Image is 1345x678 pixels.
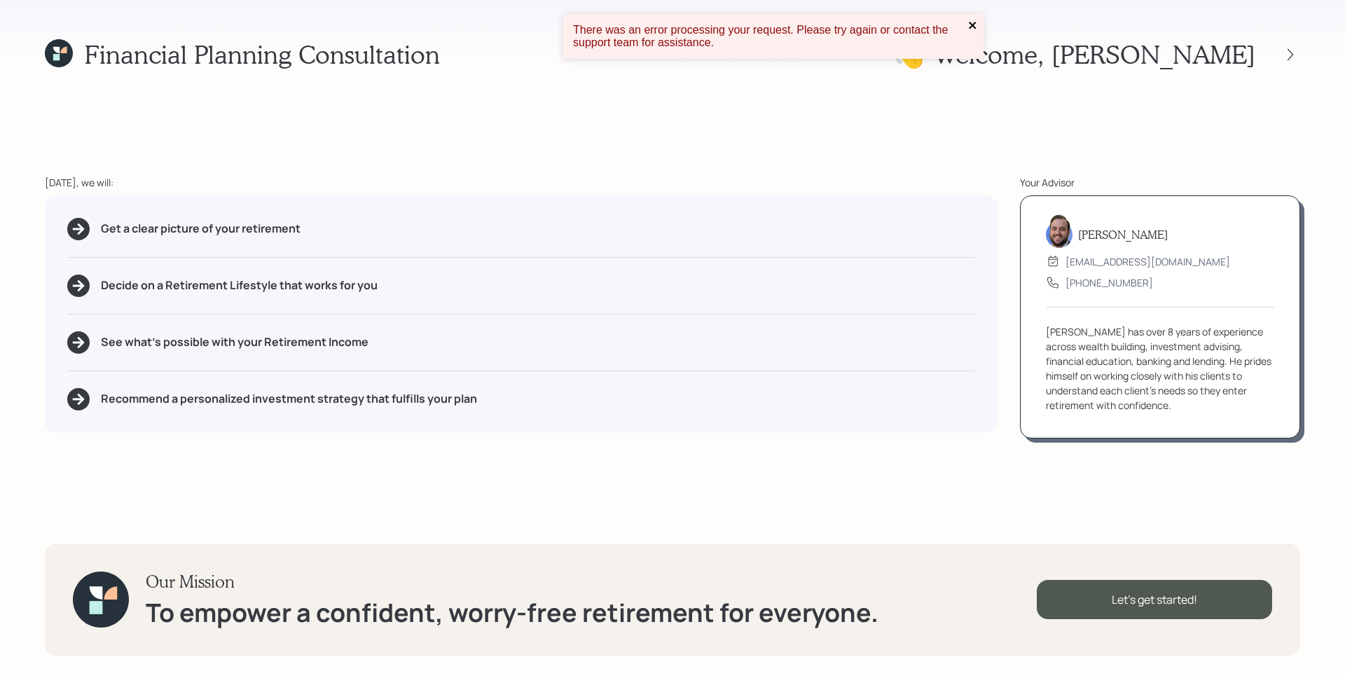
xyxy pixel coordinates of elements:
div: There was an error processing your request. Please try again or contact the support team for assi... [573,24,964,49]
h1: To empower a confident, worry-free retirement for everyone. [146,597,878,628]
div: Your Advisor [1020,175,1300,190]
div: Let's get started! [1037,580,1272,619]
button: close [968,20,978,33]
h5: [PERSON_NAME] [1078,228,1168,241]
div: [EMAIL_ADDRESS][DOMAIN_NAME] [1065,254,1230,269]
h5: See what's possible with your Retirement Income [101,335,368,349]
img: james-distasi-headshot.png [1046,214,1072,248]
h5: Recommend a personalized investment strategy that fulfills your plan [101,392,477,406]
div: [PHONE_NUMBER] [1065,275,1153,290]
div: [PERSON_NAME] has over 8 years of experience across wealth building, investment advising, financi... [1046,324,1274,413]
h1: 👋 Welcome , [PERSON_NAME] [894,39,1255,69]
div: [DATE], we will: [45,175,998,190]
h5: Decide on a Retirement Lifestyle that works for you [101,279,378,292]
h5: Get a clear picture of your retirement [101,222,301,235]
h3: Our Mission [146,572,878,592]
h1: Financial Planning Consultation [84,39,440,69]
